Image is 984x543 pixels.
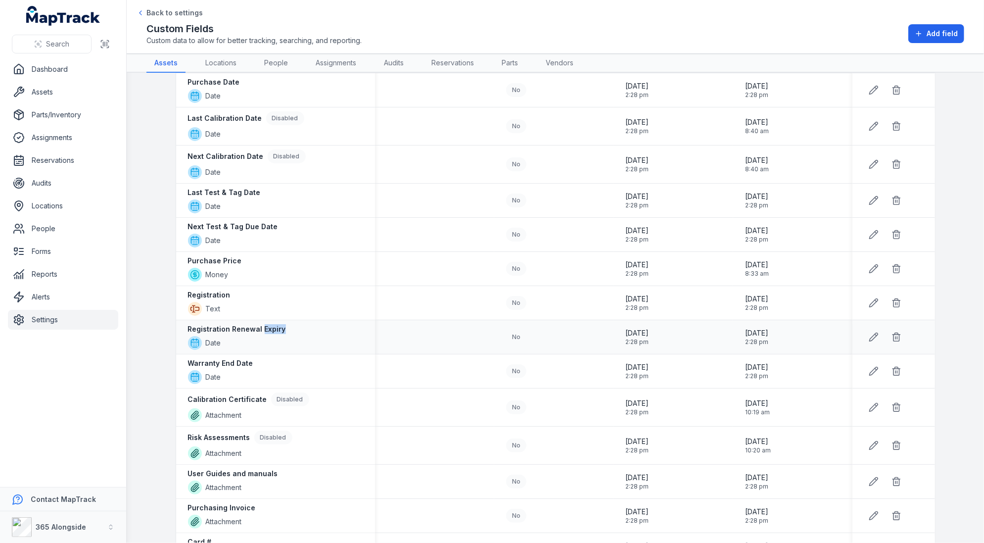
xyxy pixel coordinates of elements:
[626,437,649,446] span: [DATE]
[626,398,649,416] time: 26/08/2025, 2:28:25 pm
[626,236,649,244] span: 2:28 pm
[626,338,649,346] span: 2:28 pm
[626,446,649,454] span: 2:28 pm
[206,201,221,211] span: Date
[745,437,771,454] time: 04/09/2025, 10:20:07 am
[626,201,649,209] span: 2:28 pm
[745,362,768,380] time: 26/08/2025, 2:28:25 pm
[745,226,768,244] time: 26/08/2025, 2:28:25 pm
[8,196,118,216] a: Locations
[626,328,649,346] time: 26/08/2025, 2:28:25 pm
[188,151,264,161] strong: Next Calibration Date
[745,507,768,517] span: [DATE]
[626,226,649,236] span: [DATE]
[626,507,649,517] span: [DATE]
[8,310,118,330] a: Settings
[745,117,769,135] time: 29/08/2025, 8:40:02 am
[12,35,92,53] button: Search
[745,483,768,491] span: 2:28 pm
[745,398,770,408] span: [DATE]
[506,330,526,344] div: No
[745,398,770,416] time: 04/09/2025, 10:19:54 am
[626,294,649,304] span: [DATE]
[745,507,768,525] time: 26/08/2025, 2:28:25 pm
[8,242,118,261] a: Forms
[31,495,96,503] strong: Contact MapTrack
[745,226,768,236] span: [DATE]
[626,155,649,165] span: [DATE]
[745,91,768,99] span: 2:28 pm
[626,91,649,99] span: 2:28 pm
[206,410,242,420] span: Attachment
[506,157,526,171] div: No
[626,81,649,99] time: 26/08/2025, 2:28:25 pm
[206,483,242,493] span: Attachment
[188,256,242,266] strong: Purchase Price
[8,82,118,102] a: Assets
[626,362,649,372] span: [DATE]
[506,228,526,242] div: No
[506,475,526,489] div: No
[206,304,221,314] span: Text
[745,260,769,270] span: [DATE]
[626,362,649,380] time: 26/08/2025, 2:28:25 pm
[506,509,526,523] div: No
[266,111,304,125] div: Disabled
[626,81,649,91] span: [DATE]
[197,54,244,73] a: Locations
[745,446,771,454] span: 10:20 am
[745,117,769,127] span: [DATE]
[188,395,267,404] strong: Calibration Certificate
[745,155,769,173] time: 29/08/2025, 8:40:06 am
[745,437,771,446] span: [DATE]
[506,296,526,310] div: No
[506,83,526,97] div: No
[206,338,221,348] span: Date
[146,36,362,46] span: Custom data to allow for better tracking, searching, and reporting.
[626,192,649,201] span: [DATE]
[745,155,769,165] span: [DATE]
[745,294,768,304] span: [DATE]
[146,8,203,18] span: Back to settings
[206,236,221,246] span: Date
[626,473,649,483] span: [DATE]
[745,517,768,525] span: 2:28 pm
[206,448,242,458] span: Attachment
[626,483,649,491] span: 2:28 pm
[8,264,118,284] a: Reports
[206,91,221,101] span: Date
[271,393,309,406] div: Disabled
[626,304,649,312] span: 2:28 pm
[745,127,769,135] span: 8:40 am
[626,372,649,380] span: 2:28 pm
[745,473,768,491] time: 26/08/2025, 2:28:25 pm
[626,473,649,491] time: 26/08/2025, 2:28:25 pm
[494,54,526,73] a: Parts
[745,260,769,278] time: 05/09/2025, 8:33:39 am
[745,81,768,99] time: 26/08/2025, 2:28:25 pm
[206,167,221,177] span: Date
[626,294,649,312] time: 26/08/2025, 2:28:25 pm
[745,192,768,209] time: 26/08/2025, 2:28:25 pm
[188,77,240,87] strong: Purchase Date
[188,113,262,123] strong: Last Calibration Date
[506,439,526,452] div: No
[188,433,250,443] strong: Risk Assessments
[188,222,278,232] strong: Next Test & Tag Due Date
[206,517,242,527] span: Attachment
[188,324,286,334] strong: Registration Renewal Expiry
[188,290,231,300] strong: Registration
[745,328,768,338] span: [DATE]
[745,236,768,244] span: 2:28 pm
[506,119,526,133] div: No
[626,507,649,525] time: 26/08/2025, 2:28:25 pm
[626,260,649,270] span: [DATE]
[745,338,768,346] span: 2:28 pm
[626,155,649,173] time: 26/08/2025, 2:28:25 pm
[626,226,649,244] time: 26/08/2025, 2:28:25 pm
[8,105,118,125] a: Parts/Inventory
[745,165,769,173] span: 8:40 am
[745,362,768,372] span: [DATE]
[268,149,306,163] div: Disabled
[308,54,364,73] a: Assignments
